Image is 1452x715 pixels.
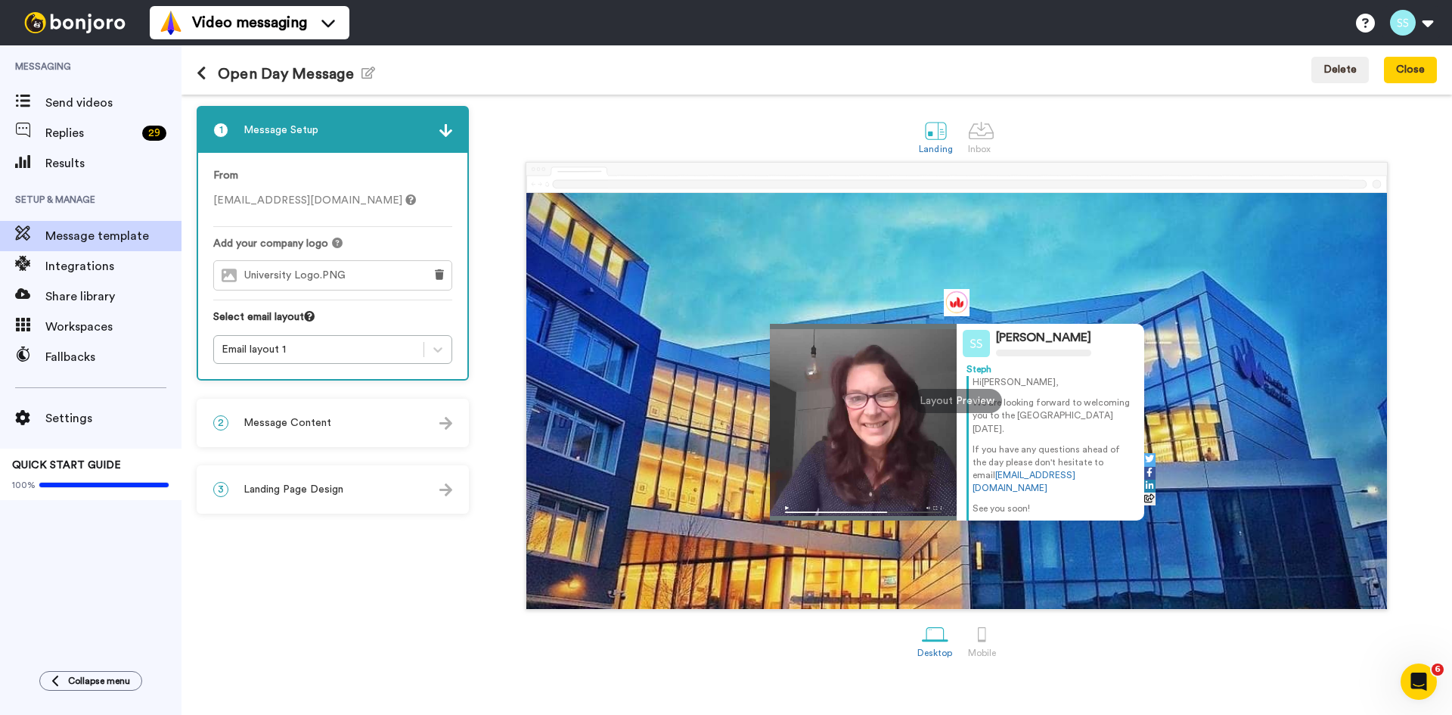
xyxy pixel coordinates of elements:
div: Select email layout [213,309,452,335]
button: Collapse menu [39,671,142,691]
span: Message Content [244,415,331,431]
img: arrow.svg [439,124,452,137]
span: Share library [45,288,181,306]
span: Message Setup [244,123,318,138]
div: 2Message Content [197,399,469,447]
img: player-controls-full.svg [770,499,957,521]
div: Email layout 1 [222,342,416,357]
h1: Open Day Message [197,65,375,82]
span: University Logo.PNG [244,269,353,282]
p: If you have any questions ahead of the day please don't hesitate to email [973,443,1134,496]
span: Message template [45,227,181,245]
div: Mobile [968,648,996,658]
div: 3Landing Page Design [197,465,469,514]
p: We are looking forward to welcoming you to the [GEOGRAPHIC_DATA] [DATE]. [973,396,1134,435]
div: Layout Preview [911,389,1002,413]
a: Desktop [910,614,960,666]
span: Send videos [45,94,181,112]
img: bj-logo-header-white.svg [18,12,132,33]
div: Desktop [917,648,953,658]
span: Fallbacks [45,348,181,366]
iframe: Intercom live chat [1401,664,1437,700]
div: [PERSON_NAME] [996,331,1091,345]
a: Landing [911,110,960,162]
img: Profile Image [963,330,990,357]
span: Landing Page Design [244,482,343,497]
button: Close [1384,57,1437,84]
span: 1 [213,123,228,138]
a: Inbox [960,110,1002,162]
img: arrow.svg [439,483,452,496]
span: Add your company logo [213,236,328,251]
span: Video messaging [192,12,307,33]
span: 3 [213,482,228,497]
button: Delete [1311,57,1369,84]
span: Collapse menu [68,675,130,687]
span: Workspaces [45,318,181,336]
p: Hi [PERSON_NAME] , [973,376,1134,389]
span: Results [45,154,181,173]
a: [EMAIL_ADDRESS][DOMAIN_NAME] [973,471,1075,493]
p: See you soon! [973,502,1134,515]
img: 82a366fa-e734-485a-b4a4-e8da823f8db7 [944,289,970,316]
span: Integrations [45,257,181,275]
span: [EMAIL_ADDRESS][DOMAIN_NAME] [213,195,416,206]
div: Inbox [968,144,994,154]
span: QUICK START GUIDE [12,460,121,471]
div: Landing [919,144,953,154]
span: Settings [45,409,181,427]
a: Mobile [960,614,1004,666]
span: Replies [45,124,136,142]
img: vm-color.svg [159,11,183,35]
img: arrow.svg [439,417,452,430]
div: 29 [142,126,166,141]
span: 6 [1432,664,1444,676]
label: From [213,168,238,184]
span: 2 [213,415,228,431]
span: 100% [12,479,36,491]
div: Steph [966,363,1134,376]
